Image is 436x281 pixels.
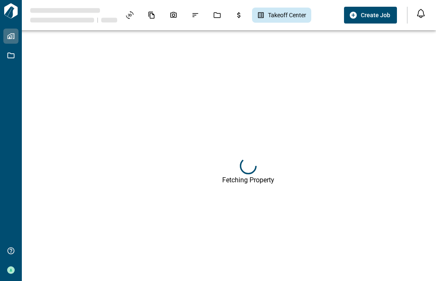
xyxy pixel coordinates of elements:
button: Create Job [344,7,397,24]
button: Open notification feed [414,7,428,20]
div: Budgets [230,8,248,22]
div: Issues & Info [186,8,204,22]
span: Create Job [361,11,390,19]
div: Asset View [121,8,139,22]
span: Takeoff Center [268,11,306,19]
div: Photos [165,8,182,22]
div: Takeoff Center [252,8,311,23]
div: Fetching Property [222,176,274,184]
div: Jobs [208,8,226,22]
div: Documents [143,8,160,22]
